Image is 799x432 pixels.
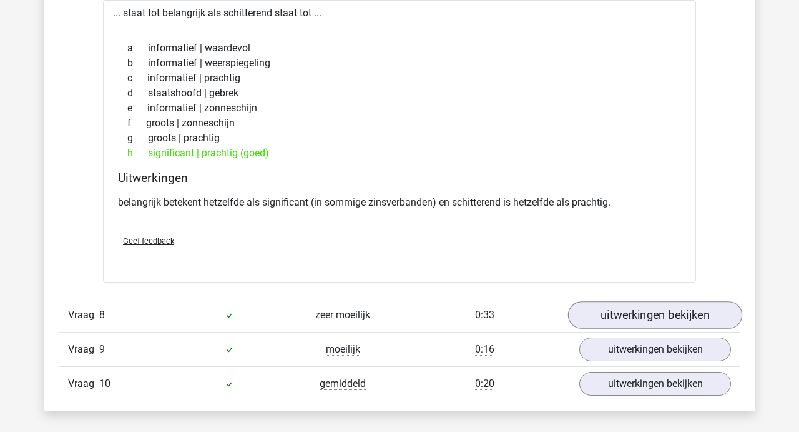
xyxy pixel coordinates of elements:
[118,101,681,116] div: informatief | zonneschijn
[118,131,681,146] div: groots | prachtig
[68,376,99,391] span: Vraag
[320,378,366,390] span: gemiddeld
[118,195,681,210] p: belangrijk betekent hetzelfde als significant (in sommige zinsverbanden) en schitterend is hetzel...
[118,146,681,161] div: significant | prachtig (goed)
[475,343,494,356] span: 0:16
[568,301,742,329] a: uitwerkingen bekijken
[118,41,681,56] div: informatief | waardevol
[127,56,148,71] span: b
[99,343,105,355] span: 9
[579,372,731,396] a: uitwerkingen bekijken
[99,309,105,321] span: 8
[127,116,146,131] span: f
[127,101,147,116] span: e
[127,71,147,86] span: c
[326,343,360,356] span: moeilijk
[118,116,681,131] div: groots | zonneschijn
[127,146,148,161] span: h
[123,236,174,246] span: Geef feedback
[475,378,494,390] span: 0:20
[118,71,681,86] div: informatief | prachtig
[579,338,731,361] a: uitwerkingen bekijken
[127,41,148,56] span: a
[475,309,494,321] span: 0:33
[127,131,148,146] span: g
[68,308,99,323] span: Vraag
[118,56,681,71] div: informatief | weerspiegeling
[68,342,99,357] span: Vraag
[118,86,681,101] div: staatshoofd | gebrek
[99,378,110,389] span: 10
[118,171,681,185] h4: Uitwerkingen
[127,86,148,101] span: d
[315,309,370,321] span: zeer moeilijk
